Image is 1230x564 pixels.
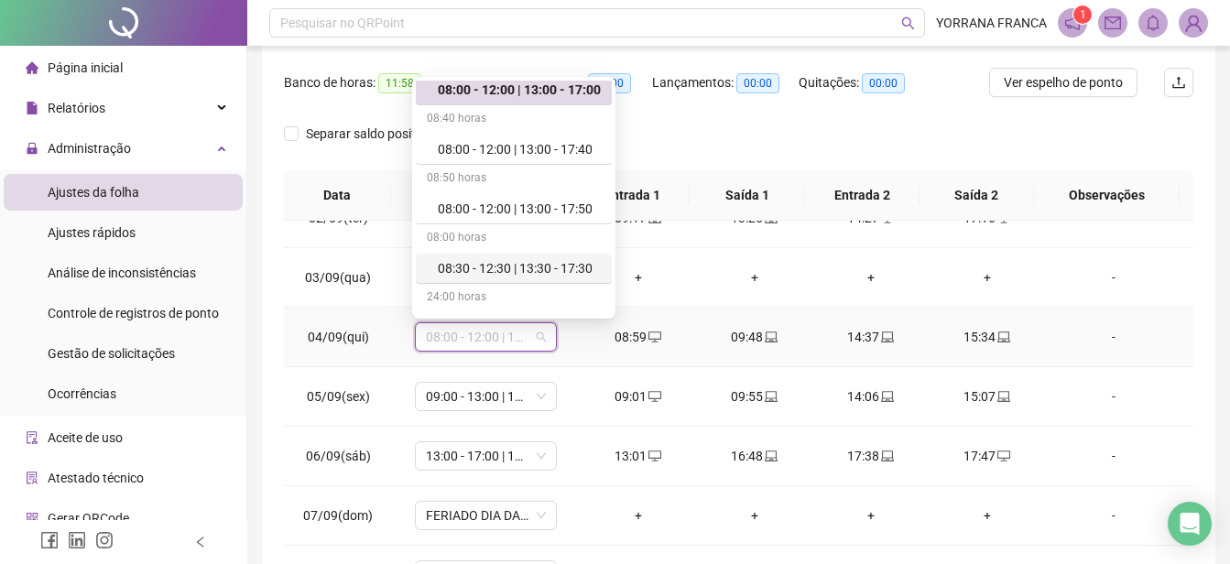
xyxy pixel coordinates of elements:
th: Saída 1 [690,170,804,221]
div: 14:37 [827,327,914,347]
div: + [827,267,914,287]
span: Gestão de solicitações [48,346,175,361]
span: 09:00 - 13:00 | 14:00 - 18:00 [426,383,546,410]
div: 08:00 - 12:00 | 13:00 - 17:00 [416,75,612,105]
div: - [1060,327,1168,347]
span: linkedin [68,531,86,549]
div: 08:00 - 12:00 | 13:00 - 17:50 [416,194,612,224]
span: Ver espelho de ponto [1004,72,1123,92]
th: Data [284,170,391,221]
div: + [594,267,681,287]
span: mail [1105,15,1121,31]
th: Observações [1034,170,1180,221]
span: YORRANA FRANCA [936,13,1047,33]
div: 09:00 - 00:00 [416,313,612,343]
div: + [711,267,798,287]
span: 08:00 - 12:00 | 13:00 - 17:00 [426,323,546,351]
div: Banco de horas: [284,72,440,93]
div: 09:01 [594,386,681,407]
span: laptop [879,390,894,403]
span: FERIADO DIA DA INDEPENDÊNCIA [426,502,546,529]
span: laptop [763,450,778,462]
span: desktop [647,450,661,462]
span: laptop [763,331,778,343]
span: Controle de registros de ponto [48,306,219,320]
div: 15:07 [943,386,1030,407]
div: - [1060,446,1168,466]
span: desktop [996,450,1010,462]
span: bell [1145,15,1161,31]
div: - [1060,505,1168,526]
span: 03/09(qua) [305,270,371,285]
span: desktop [647,390,661,403]
th: Saída 2 [920,170,1034,221]
div: Open Intercom Messenger [1168,502,1212,546]
div: 08:59 [594,327,681,347]
div: 08:00 - 12:00 | 13:00 - 17:40 [438,139,601,159]
th: Jornadas [391,170,576,221]
span: 04/09(qui) [308,330,369,344]
span: laptop [996,390,1010,403]
span: Gerar QRCode [48,511,129,526]
div: 09:48 [711,327,798,347]
span: 1 [1080,8,1086,21]
div: 16:48 [711,446,798,466]
div: 17:38 [827,446,914,466]
div: 08:30 - 12:30 | 13:30 - 17:30 [438,258,601,278]
div: + [943,505,1030,526]
span: Aceite de uso [48,430,123,445]
span: Separar saldo positivo e negativo? [299,124,507,144]
span: lock [26,142,38,155]
div: 08:00 - 12:00 | 13:00 - 17:50 [438,199,601,219]
span: audit [26,431,38,444]
div: 09:55 [711,386,798,407]
div: 17:47 [943,446,1030,466]
span: 11:58 [378,73,421,93]
span: laptop [996,331,1010,343]
span: Observações [1049,185,1165,205]
div: 24:00 horas [416,284,612,313]
div: 08:40 horas [416,105,612,135]
span: 00:00 [588,73,631,93]
div: - [1060,386,1168,407]
span: 13:00 - 17:00 | 18:00 - 22:00 [426,442,546,470]
span: upload [1171,75,1186,90]
div: 08:00 horas [416,224,612,254]
span: notification [1064,15,1081,31]
span: left [194,536,207,548]
div: - [1060,267,1168,287]
span: Ocorrências [48,386,116,401]
span: Administração [48,141,131,156]
div: 15:34 [943,327,1030,347]
span: Análise de inconsistências [48,266,196,280]
th: Entrada 2 [804,170,919,221]
span: 07/09(dom) [303,508,373,523]
span: instagram [95,531,114,549]
div: 08:50 horas [416,165,612,194]
sup: 1 [1073,5,1092,24]
div: Saldo anterior ao período: [440,72,652,93]
div: Quitações: [799,72,927,93]
div: + [827,505,914,526]
div: + [943,267,1030,287]
span: 00:00 [862,73,905,93]
span: Relatórios [48,101,105,115]
button: Ver espelho de ponto [989,68,1137,97]
span: solution [26,472,38,484]
span: laptop [879,450,894,462]
span: laptop [879,331,894,343]
div: + [711,505,798,526]
th: Entrada 1 [575,170,690,221]
div: Lançamentos: [652,72,799,93]
span: search [901,16,915,30]
span: 00:00 [736,73,779,93]
span: Página inicial [48,60,123,75]
span: laptop [763,390,778,403]
span: home [26,61,38,74]
span: Ajustes rápidos [48,225,136,240]
span: 06/09(sáb) [306,449,371,463]
div: + [594,505,681,526]
div: 08:00 - 12:00 | 13:00 - 17:40 [416,135,612,165]
span: Atestado técnico [48,471,144,485]
img: 94775 [1180,9,1207,37]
